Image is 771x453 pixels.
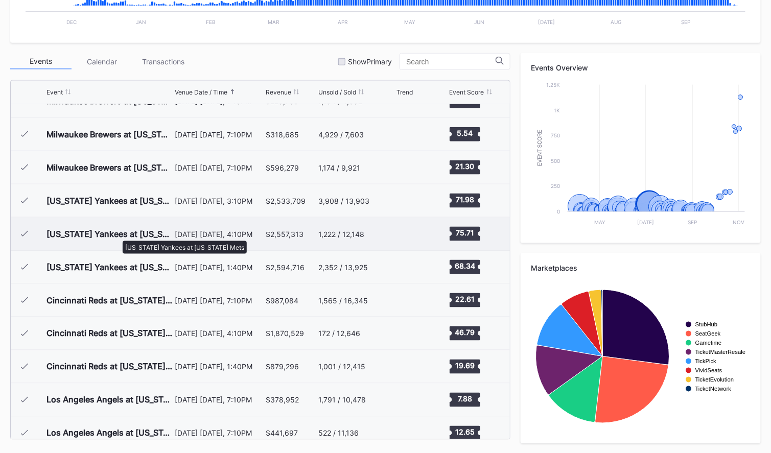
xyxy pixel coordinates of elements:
svg: Chart title [396,288,427,313]
div: [DATE] [DATE], 7:10PM [175,396,263,404]
div: $441,697 [266,429,298,438]
text: Aug [611,19,622,25]
text: Sep [681,19,690,25]
text: 68.34 [455,262,475,271]
svg: Chart title [396,188,427,213]
text: 0 [557,208,560,214]
img: logo_orange.svg [16,16,25,25]
text: SeatGeek [695,331,721,337]
text: 19.69 [455,362,475,370]
text: Jan [136,19,146,25]
text: TicketMasterResale [695,349,745,355]
div: Milwaukee Brewers at [US_STATE][GEOGRAPHIC_DATA] [46,129,172,139]
div: Event Score [450,88,484,96]
div: Show Primary [348,57,392,66]
text: May [405,19,416,25]
text: 5.54 [457,129,473,138]
svg: Chart title [396,122,427,147]
div: Milwaukee Brewers at [US_STATE] Mets ([PERSON_NAME] Replica Jersey Giveaway/Fireworks Night) [46,162,172,173]
div: Keywords by Traffic [113,60,172,67]
div: $987,084 [266,296,298,305]
div: $1,870,529 [266,329,304,338]
text: TickPick [695,359,717,365]
div: 172 / 12,646 [318,329,360,338]
text: 22.61 [455,295,475,304]
text: 7.88 [458,395,472,403]
text: 21.30 [455,162,474,171]
input: Search [406,58,496,66]
div: Event [46,88,63,96]
svg: Chart title [396,155,427,180]
text: TicketEvolution [695,377,734,383]
text: StubHub [695,322,718,328]
text: May [595,219,606,225]
div: 1,791 / 10,478 [318,396,366,404]
text: 1k [554,107,560,113]
div: Domain: [DOMAIN_NAME] [27,27,112,35]
text: Jun [475,19,485,25]
div: 1,222 / 12,148 [318,230,364,239]
text: Event Score [538,130,543,166]
svg: Chart title [531,80,750,233]
text: 750 [551,132,560,138]
div: [US_STATE] Yankees at [US_STATE] Mets [46,229,172,239]
div: 1,565 / 16,345 [318,296,368,305]
div: Cincinnati Reds at [US_STATE] Mets ([PERSON_NAME] Bobblehead Giveaway) [46,362,172,372]
div: [US_STATE] Yankees at [US_STATE] Mets [46,262,172,272]
svg: Chart title [396,420,427,446]
div: Cincinnati Reds at [US_STATE] Mets ([PERSON_NAME] Number Retirement & Mets Hall of Fame Induction... [46,328,172,339]
text: 71.98 [456,196,474,204]
div: Marketplaces [531,264,751,272]
img: tab_keywords_by_traffic_grey.svg [102,59,110,67]
div: Venue Date / Time [175,88,227,96]
div: $378,952 [266,396,299,404]
div: 4,929 / 7,603 [318,130,364,139]
img: website_grey.svg [16,27,25,35]
text: 250 [551,183,560,189]
div: Unsold / Sold [318,88,356,96]
text: 46.79 [455,328,475,337]
text: Feb [206,19,216,25]
text: Dec [67,19,77,25]
div: 1,174 / 9,921 [318,163,360,172]
text: 12.65 [455,428,475,437]
div: [DATE] [DATE], 7:10PM [175,163,263,172]
svg: Chart title [396,221,427,247]
div: Domain Overview [39,60,91,67]
div: $318,685 [266,130,299,139]
div: Revenue [266,88,291,96]
div: [DATE] [DATE], 1:40PM [175,363,263,371]
div: [DATE] [DATE], 7:10PM [175,130,263,139]
div: Events [10,54,72,69]
div: $596,279 [266,163,299,172]
text: Gametime [695,340,722,346]
div: Los Angeles Angels at [US_STATE] Mets [46,428,172,438]
div: 522 / 11,136 [318,429,359,438]
div: Calendar [72,54,133,69]
div: Events Overview [531,63,751,72]
div: Cincinnati Reds at [US_STATE] Mets (Fireworks Night) [46,295,172,305]
text: 1.25k [546,82,560,88]
div: 1,001 / 12,415 [318,363,365,371]
svg: Chart title [396,321,427,346]
div: $2,594,716 [266,263,305,272]
div: Trend [396,88,413,96]
div: [DATE] [DATE], 7:10PM [175,429,263,438]
text: 75.71 [456,229,474,237]
svg: Chart title [531,280,750,433]
svg: Chart title [396,254,427,280]
text: Apr [338,19,348,25]
text: Mar [268,19,279,25]
svg: Chart title [396,354,427,379]
svg: Chart title [396,387,427,413]
div: $2,557,313 [266,230,303,239]
div: $2,533,709 [266,197,306,205]
text: VividSeats [695,368,722,374]
div: v 4.0.25 [29,16,50,25]
div: [DATE] [DATE], 4:10PM [175,329,263,338]
div: [US_STATE] Yankees at [US_STATE] Mets [46,196,172,206]
text: TicketNetwork [695,386,732,392]
div: [DATE] [DATE], 1:40PM [175,263,263,272]
div: [DATE] [DATE], 7:10PM [175,296,263,305]
img: tab_domain_overview_orange.svg [28,59,36,67]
